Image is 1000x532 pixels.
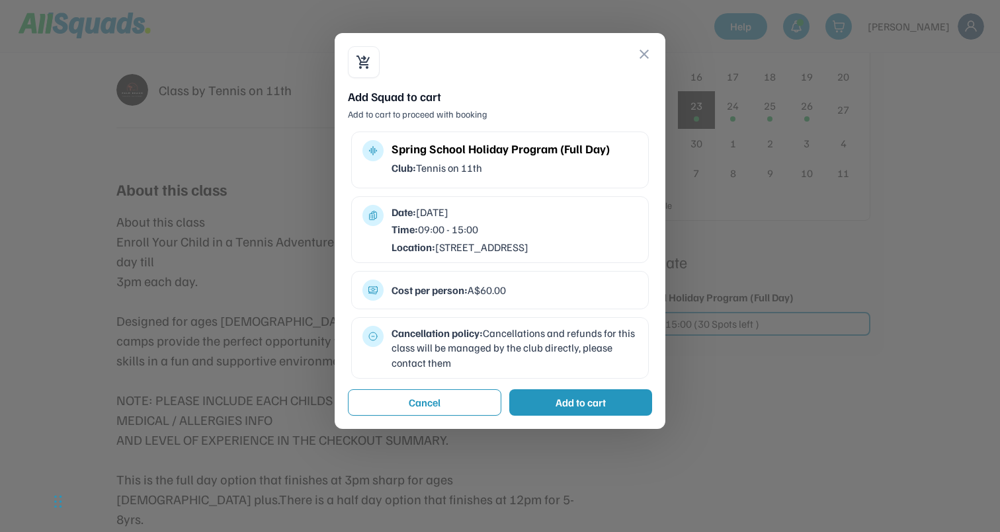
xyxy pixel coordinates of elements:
button: multitrack_audio [368,145,378,156]
strong: Location: [392,241,435,254]
div: [STREET_ADDRESS] [392,240,638,254]
div: Add Squad to cart [348,89,652,105]
strong: Cancellation policy: [392,326,483,340]
button: shopping_cart_checkout [356,54,372,70]
strong: Time: [392,223,418,236]
div: 09:00 - 15:00 [392,222,638,237]
div: Cancellations and refunds for this class will be managed by the club directly, please contact them [392,326,638,370]
div: Add to cart to proceed with booking [348,108,652,121]
strong: Date: [392,206,416,219]
strong: Cost per person: [392,284,468,297]
button: close [636,46,652,62]
div: Add to cart [556,395,606,410]
div: Spring School Holiday Program (Full Day) [392,140,638,158]
button: Cancel [348,389,501,416]
div: Tennis on 11th [392,161,638,175]
div: [DATE] [392,205,638,219]
strong: Club: [392,161,416,174]
div: A$60.00 [392,283,638,297]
